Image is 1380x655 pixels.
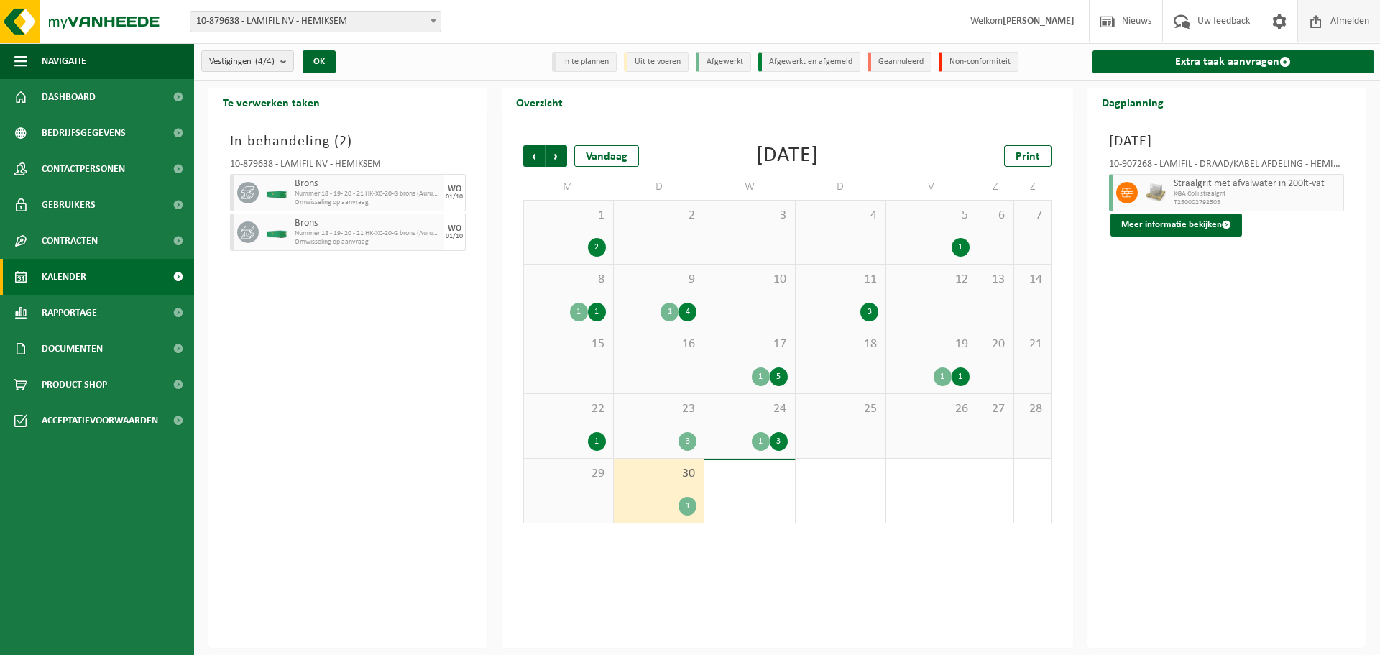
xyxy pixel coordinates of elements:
span: T250002792503 [1174,198,1340,207]
span: 19 [893,336,969,352]
span: Omwisseling op aanvraag [295,238,441,247]
span: Omwisseling op aanvraag [295,198,441,207]
div: 3 [770,432,788,451]
span: 3 [712,208,787,224]
td: Z [977,174,1014,200]
span: Brons [295,178,441,190]
td: D [614,174,704,200]
div: 1 [752,432,770,451]
span: Product Shop [42,367,107,403]
div: 1 [678,497,696,516]
div: WO [448,224,461,233]
div: 01/10 [446,233,463,240]
div: 5 [770,367,788,386]
span: Volgende [546,145,567,167]
img: HK-XC-20-GN-00 [266,188,287,198]
img: HK-XC-20-GN-00 [266,227,287,238]
span: Print [1016,151,1040,162]
button: Meer informatie bekijken [1110,214,1242,237]
h2: Te verwerken taken [208,88,334,116]
span: Gebruikers [42,187,96,223]
span: 5 [893,208,969,224]
li: In te plannen [552,52,617,72]
span: 2 [339,134,347,149]
span: 23 [621,401,696,417]
span: 20 [985,336,1006,352]
span: 17 [712,336,787,352]
span: 13 [985,272,1006,288]
li: Uit te voeren [624,52,689,72]
span: 26 [893,401,969,417]
span: 8 [531,272,606,288]
div: 1 [570,303,588,321]
span: 12 [893,272,969,288]
div: 1 [934,367,952,386]
td: M [523,174,614,200]
div: WO [448,185,461,193]
span: Nummer 18 - 19- 20 - 21 HK-XC-20-G brons (Aurubis Beerse) [295,190,441,198]
div: 01/10 [446,193,463,201]
span: 25 [803,401,878,417]
h2: Dagplanning [1087,88,1178,116]
li: Afgewerkt en afgemeld [758,52,860,72]
div: 10-879638 - LAMIFIL NV - HEMIKSEM [230,160,466,174]
span: 1 [531,208,606,224]
div: 1 [588,303,606,321]
button: OK [303,50,336,73]
span: 21 [1021,336,1043,352]
div: 1 [952,238,970,257]
span: 22 [531,401,606,417]
div: 3 [678,432,696,451]
span: 16 [621,336,696,352]
span: Navigatie [42,43,86,79]
span: Kalender [42,259,86,295]
div: 3 [860,303,878,321]
span: Straalgrit met afvalwater in 200lt-vat [1174,178,1340,190]
div: [DATE] [756,145,819,167]
a: Print [1004,145,1052,167]
span: Contracten [42,223,98,259]
span: 28 [1021,401,1043,417]
span: 29 [531,466,606,482]
span: 24 [712,401,787,417]
count: (4/4) [255,57,275,66]
span: 10-879638 - LAMIFIL NV - HEMIKSEM [190,12,441,32]
h2: Overzicht [502,88,577,116]
a: Extra taak aanvragen [1092,50,1375,73]
span: Contactpersonen [42,151,125,187]
span: 30 [621,466,696,482]
div: 1 [752,367,770,386]
span: 18 [803,336,878,352]
div: Vandaag [574,145,639,167]
td: Z [1014,174,1051,200]
div: 10-907268 - LAMIFIL - DRAAD/KABEL AFDELING - HEMIKSEM [1109,160,1345,174]
span: 27 [985,401,1006,417]
span: Acceptatievoorwaarden [42,403,158,439]
h3: In behandeling ( ) [230,131,466,152]
span: 9 [621,272,696,288]
span: Bedrijfsgegevens [42,115,126,151]
div: 1 [952,367,970,386]
div: 1 [661,303,678,321]
span: Vestigingen [209,51,275,73]
h3: [DATE] [1109,131,1345,152]
li: Afgewerkt [696,52,751,72]
td: V [886,174,977,200]
div: 4 [678,303,696,321]
td: W [704,174,795,200]
span: Rapportage [42,295,97,331]
div: 2 [588,238,606,257]
span: Vorige [523,145,545,167]
td: D [796,174,886,200]
span: 2 [621,208,696,224]
span: 14 [1021,272,1043,288]
span: 11 [803,272,878,288]
button: Vestigingen(4/4) [201,50,294,72]
strong: [PERSON_NAME] [1003,16,1075,27]
span: Dashboard [42,79,96,115]
li: Geannuleerd [868,52,931,72]
span: 15 [531,336,606,352]
span: Nummer 18 - 19- 20 - 21 HK-XC-20-G brons (Aurubis Beerse) [295,229,441,238]
span: 10 [712,272,787,288]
